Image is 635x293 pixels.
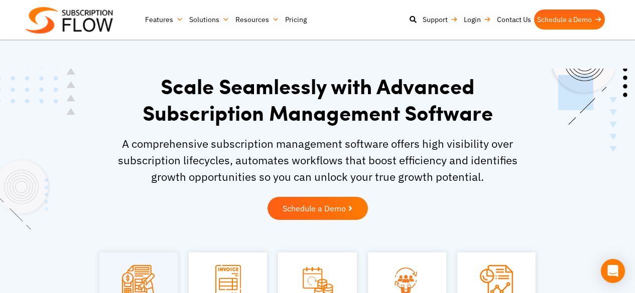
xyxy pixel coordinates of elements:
a: Contact Us [494,10,534,30]
span: Schedule a Demo [283,204,346,212]
a: Resources [232,10,282,30]
h1: Scale Seamlessly with Advanced Subscription Management Software [109,73,526,125]
a: Features [142,10,186,30]
a: Schedule a Demo [534,10,605,30]
img: Subscriptionflow [25,7,113,34]
p: A comprehensive subscription management software offers high visibility over subscription lifecyc... [109,135,526,185]
a: Login [461,10,494,30]
a: Solutions [186,10,232,30]
a: Pricing [282,10,310,30]
a: Schedule a Demo [268,197,368,220]
a: Support [420,10,461,30]
div: Open Intercom Messenger [601,259,625,283]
